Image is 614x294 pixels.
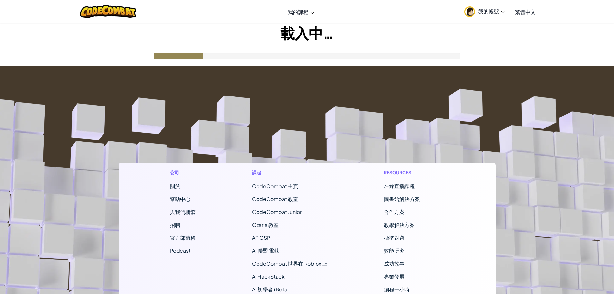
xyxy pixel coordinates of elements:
h1: 課程 [252,169,327,176]
img: avatar [464,6,475,17]
img: CodeCombat logo [80,5,136,18]
a: 合作方案 [384,208,404,215]
a: AP CSP [252,234,270,241]
a: 效能研究 [384,247,404,254]
span: 繁體中文 [515,8,536,15]
a: 我的帳號 [461,1,508,22]
span: 我的課程 [288,8,308,15]
a: Podcast [170,247,190,254]
a: AI 初學者 (Beta) [252,286,289,293]
a: 幫助中心 [170,196,190,202]
a: CodeCombat 教室 [252,196,298,202]
a: 官方部落格 [170,234,196,241]
a: 成功故事 [384,260,404,267]
span: 我的帳號 [478,8,505,15]
span: CodeCombat 主頁 [252,183,298,189]
a: 繁體中文 [512,3,539,20]
a: 招聘 [170,221,180,228]
a: 圖書館解決方案 [384,196,420,202]
a: CodeCombat 世界在 Roblox 上 [252,260,327,267]
span: 與我們聯繫 [170,208,196,215]
h1: 公司 [170,169,196,176]
a: 標準對齊 [384,234,404,241]
a: 教學解決方案 [384,221,415,228]
a: 我的課程 [285,3,317,20]
a: CodeCombat Junior [252,208,302,215]
a: AI HackStack [252,273,285,280]
h1: 載入中… [0,23,614,43]
h1: Resources [384,169,444,176]
a: 專業發展 [384,273,404,280]
a: AI 聯盟 電競 [252,247,279,254]
a: 在線直播課程 [384,183,415,189]
a: 編程一小時 [384,286,410,293]
a: 關於 [170,183,180,189]
a: Ozaria 教室 [252,221,279,228]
